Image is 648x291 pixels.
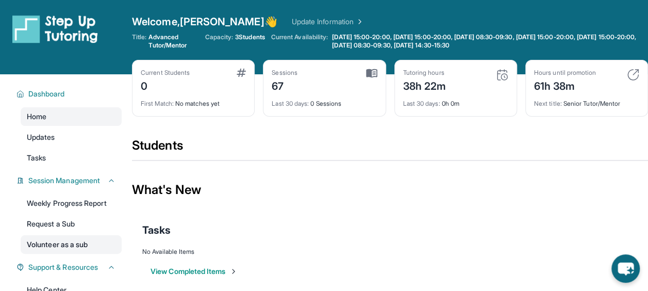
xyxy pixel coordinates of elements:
span: [DATE] 15:00-20:00, [DATE] 15:00-20:00, [DATE] 08:30-09:30, [DATE] 15:00-20:00, [DATE] 15:00-20:0... [332,33,646,50]
span: Updates [27,132,55,142]
span: Next title : [534,100,562,107]
div: Tutoring hours [403,69,446,77]
div: Hours until promotion [534,69,596,77]
div: 67 [272,77,297,93]
span: Last 30 days : [403,100,440,107]
span: Session Management [28,175,100,186]
a: Tasks [21,149,122,167]
div: 0h 0m [403,93,508,108]
span: 3 Students [235,33,265,41]
span: Title: [132,33,146,50]
a: Weekly Progress Report [21,194,122,213]
div: 0 [141,77,190,93]
div: 38h 22m [403,77,446,93]
a: [DATE] 15:00-20:00, [DATE] 15:00-20:00, [DATE] 08:30-09:30, [DATE] 15:00-20:00, [DATE] 15:00-20:0... [330,33,648,50]
button: Support & Resources [24,262,115,272]
div: What's New [132,167,648,213]
div: No Available Items [142,248,638,256]
span: Home [27,111,46,122]
span: Welcome, [PERSON_NAME] 👋 [132,14,277,29]
img: card [496,69,508,81]
span: Capacity: [205,33,233,41]
span: Last 30 days : [272,100,309,107]
div: Current Students [141,69,190,77]
div: 0 Sessions [272,93,377,108]
a: Updates [21,128,122,147]
button: View Completed Items [151,266,238,277]
span: Advanced Tutor/Mentor [148,33,198,50]
button: Session Management [24,175,115,186]
span: First Match : [141,100,174,107]
button: chat-button [611,254,640,283]
div: No matches yet [141,93,246,108]
a: Volunteer as a sub [21,235,122,254]
span: Support & Resources [28,262,98,272]
div: Senior Tutor/Mentor [534,93,639,108]
span: Tasks [27,153,46,163]
span: Dashboard [28,89,65,99]
a: Home [21,107,122,126]
button: Dashboard [24,89,115,99]
a: Request a Sub [21,215,122,233]
div: 61h 38m [534,77,596,93]
span: Current Availability: [271,33,328,50]
div: Sessions [272,69,297,77]
img: card [366,69,377,78]
img: card [237,69,246,77]
div: Students [132,137,648,160]
a: Update Information [292,17,364,27]
img: card [627,69,639,81]
span: Tasks [142,223,171,237]
img: logo [12,14,98,43]
img: Chevron Right [354,17,364,27]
